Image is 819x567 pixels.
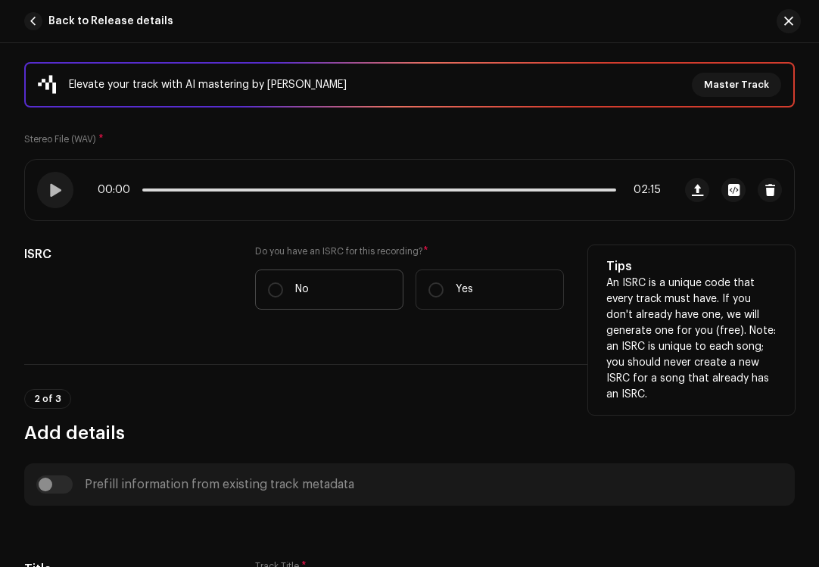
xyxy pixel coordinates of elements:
span: Master Track [704,70,769,100]
p: An ISRC is a unique code that every track must have. If you don't already have one, we will gener... [606,276,777,403]
div: Elevate your track with AI mastering by [PERSON_NAME] [69,76,347,94]
h5: Tips [606,257,777,276]
label: Do you have an ISRC for this recording? [255,245,565,257]
h3: Add details [24,421,795,445]
button: Master Track [692,73,781,97]
p: No [295,282,309,298]
p: Yes [456,282,473,298]
span: 02:15 [622,184,661,196]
